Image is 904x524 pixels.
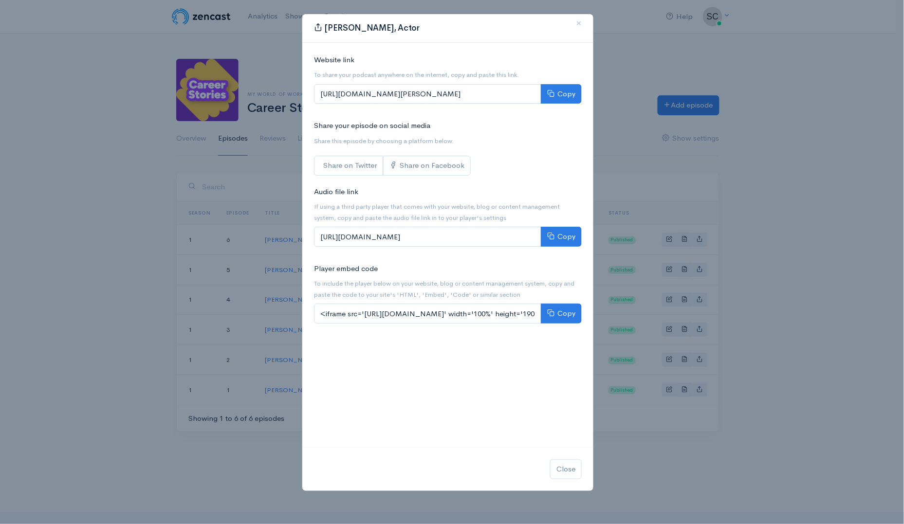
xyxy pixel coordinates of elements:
small: Share this episode by choosing a platform below. [314,137,454,145]
div: Social sharing links [314,156,471,176]
span: [PERSON_NAME], Actor [325,23,420,33]
button: Copy [541,84,582,104]
small: If using a third party player that comes with your website, blog or content management system, co... [314,202,560,222]
a: Share on Facebook [383,156,471,176]
input: [URL][DOMAIN_NAME] [314,227,541,247]
small: To share your podcast anywhere on the internet, copy and paste this link. [314,71,519,79]
a: Share on Twitter [314,156,383,176]
button: Close [550,459,582,479]
span: × [576,16,582,30]
button: Copy [541,227,582,247]
label: Website link [314,54,354,66]
input: <iframe src='[URL][DOMAIN_NAME]' width='100%' height='190' frameborder='0' scrolling='no' seamles... [314,304,541,324]
input: [URL][DOMAIN_NAME][PERSON_NAME] [314,84,541,104]
button: Close [564,10,593,37]
label: Audio file link [314,186,358,198]
label: Share your episode on social media [314,120,430,131]
label: Player embed code [314,263,378,274]
button: Copy [541,304,582,324]
small: To include the player below on your website, blog or content management system, copy and paste th... [314,279,574,299]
